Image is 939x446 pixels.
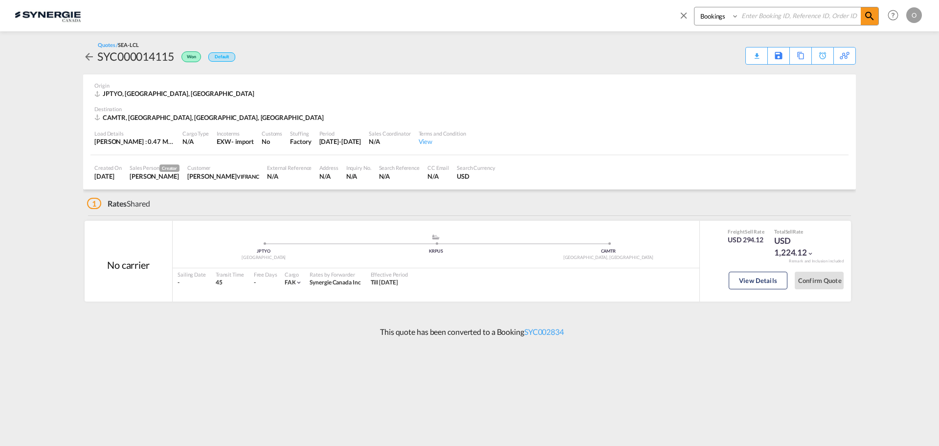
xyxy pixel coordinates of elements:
[319,130,361,137] div: Period
[346,172,371,181] div: N/A
[310,271,360,278] div: Rates by Forwarder
[94,172,122,181] div: 18 Aug 2025
[187,164,259,171] div: Customer
[295,279,302,286] md-icon: icon-chevron-down
[906,7,922,23] div: O
[178,279,206,287] div: -
[807,250,814,257] md-icon: icon-chevron-down
[178,255,350,261] div: [GEOGRAPHIC_DATA]
[187,54,199,63] span: Won
[87,198,101,209] span: 1
[785,229,793,235] span: Sell
[94,130,175,137] div: Load Details
[94,82,845,89] div: Origin
[87,198,150,209] div: Shared
[768,47,789,64] div: Save As Template
[231,137,254,146] div: - import
[94,89,257,98] div: JPTYO, Tokyo, Europe
[524,327,564,336] a: SYC002834
[107,258,150,272] div: No carrier
[94,105,845,113] div: Destination
[267,164,312,171] div: External Reference
[728,228,764,235] div: Freight Rate
[83,48,97,64] div: icon-arrow-left
[864,10,875,22] md-icon: icon-magnify
[182,137,209,146] div: N/A
[178,271,206,278] div: Sailing Date
[130,164,179,172] div: Sales Person
[254,271,277,278] div: Free Days
[290,137,311,146] div: Factory Stuffing
[885,7,901,23] span: Help
[885,7,906,24] div: Help
[262,130,282,137] div: Customs
[369,130,410,137] div: Sales Coordinator
[130,172,179,181] div: Pablo Gomez Saldarriaga
[187,172,259,181] div: Marie-Josee Lemire
[182,130,209,137] div: Cargo Type
[427,164,449,171] div: CC Email
[729,272,787,289] button: View Details
[751,49,762,56] md-icon: icon-download
[310,279,360,287] div: Synergie Canada Inc
[346,164,371,171] div: Inquiry No.
[208,52,235,62] div: Default
[217,130,254,137] div: Incoterms
[430,235,442,239] md-icon: assets/icons/custom/ship-fill.svg
[350,248,522,255] div: KRPUS
[290,130,311,137] div: Stuffing
[319,137,361,146] div: 31 Aug 2025
[98,41,139,48] div: Quotes /SEA-LCL
[319,164,338,171] div: Address
[118,42,138,48] span: SEA-LCL
[216,279,244,287] div: 45
[739,7,861,24] input: Enter Booking ID, Reference ID, Order ID
[427,172,449,181] div: N/A
[285,271,303,278] div: Cargo
[319,172,338,181] div: N/A
[795,272,844,289] button: Confirm Quote
[371,279,398,286] span: Till [DATE]
[94,137,175,146] div: [PERSON_NAME] : 0.47 MT | Volumetric Wt : 1.03 CBM | Chargeable Wt : 1.03 W/M
[861,7,878,25] span: icon-magnify
[262,137,282,146] div: No
[371,279,398,287] div: Till 17 Sep 2025
[108,199,127,208] span: Rates
[379,172,420,181] div: N/A
[774,228,823,235] div: Total Rate
[174,48,203,64] div: Won
[94,113,326,122] div: CAMTR, Montreal, QC, Americas
[379,164,420,171] div: Search Reference
[237,173,259,180] span: VIFRANC
[751,47,762,56] div: Quote PDF is not available at this time
[254,279,256,287] div: -
[728,235,764,245] div: USD 294.12
[159,164,179,172] span: Creator
[419,130,466,137] div: Terms and Condition
[267,172,312,181] div: N/A
[15,4,81,26] img: 1f56c880d42311ef80fc7dca854c8e59.png
[371,271,408,278] div: Effective Period
[522,255,694,261] div: [GEOGRAPHIC_DATA], [GEOGRAPHIC_DATA]
[678,10,689,21] md-icon: icon-close
[457,172,495,181] div: USD
[103,90,254,97] span: JPTYO, [GEOGRAPHIC_DATA], [GEOGRAPHIC_DATA]
[178,248,350,255] div: JPTYO
[97,48,174,64] div: SYC000014115
[774,235,823,258] div: USD 1,224.12
[310,279,360,286] span: Synergie Canada Inc
[83,51,95,63] md-icon: icon-arrow-left
[94,164,122,171] div: Created On
[782,258,851,264] div: Remark and Inclusion included
[457,164,495,171] div: Search Currency
[375,327,564,337] p: This quote has been converted to a Booking
[285,279,296,286] span: FAK
[217,137,231,146] div: EXW
[216,271,244,278] div: Transit Time
[678,7,694,30] span: icon-close
[745,229,753,235] span: Sell
[369,137,410,146] div: N/A
[419,137,466,146] div: View
[522,248,694,255] div: CAMTR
